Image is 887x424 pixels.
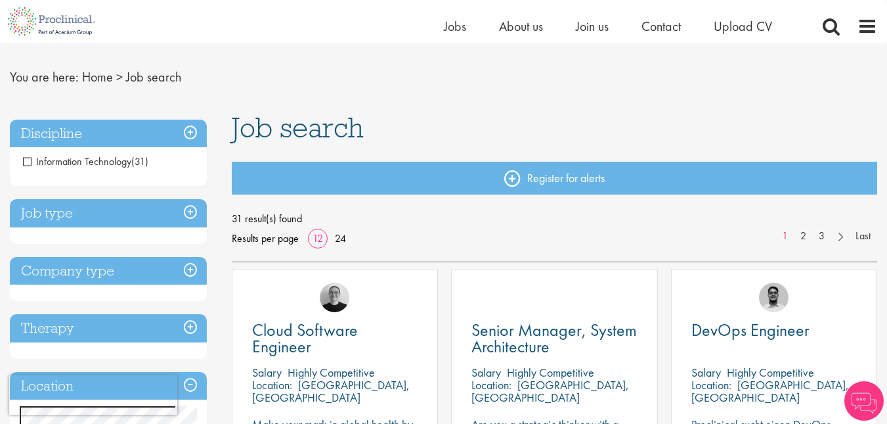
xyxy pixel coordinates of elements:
[308,231,328,245] a: 12
[691,365,721,380] span: Salary
[252,377,410,405] p: [GEOGRAPHIC_DATA], [GEOGRAPHIC_DATA]
[10,314,207,342] h3: Therapy
[849,229,877,244] a: Last
[775,229,794,244] a: 1
[330,231,351,245] a: 24
[444,18,466,35] a: Jobs
[714,18,772,35] a: Upload CV
[10,120,207,148] h3: Discipline
[23,154,148,168] span: Information Technology
[499,18,543,35] a: About us
[232,110,364,145] span: Job search
[471,377,629,405] p: [GEOGRAPHIC_DATA], [GEOGRAPHIC_DATA]
[727,365,814,380] p: Highly Competitive
[10,199,207,227] h3: Job type
[288,365,375,380] p: Highly Competitive
[252,322,418,355] a: Cloud Software Engineer
[10,372,207,400] h3: Location
[471,322,637,355] a: Senior Manager, System Architecture
[9,375,177,415] iframe: reCAPTCHA
[812,229,831,244] a: 3
[320,283,349,312] img: Emma Pretorious
[691,319,810,341] span: DevOps Engineer
[641,18,681,35] a: Contact
[232,229,299,248] span: Results per page
[844,381,884,421] img: Chatbot
[691,377,731,392] span: Location:
[232,162,877,195] a: Register for alerts
[23,154,131,168] span: Information Technology
[691,377,849,405] p: [GEOGRAPHIC_DATA], [GEOGRAPHIC_DATA]
[794,229,813,244] a: 2
[126,68,181,85] span: Job search
[471,377,511,392] span: Location:
[759,283,789,312] img: Timothy Deschamps
[10,68,79,85] span: You are here:
[252,365,282,380] span: Salary
[691,322,857,339] a: DevOps Engineer
[232,209,877,229] span: 31 result(s) found
[82,68,113,85] a: breadcrumb link
[252,377,292,392] span: Location:
[576,18,609,35] a: Join us
[10,257,207,285] h3: Company type
[252,319,358,358] span: Cloud Software Engineer
[131,154,148,168] span: (31)
[471,365,501,380] span: Salary
[471,319,637,358] span: Senior Manager, System Architecture
[507,365,594,380] p: Highly Competitive
[116,68,123,85] span: >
